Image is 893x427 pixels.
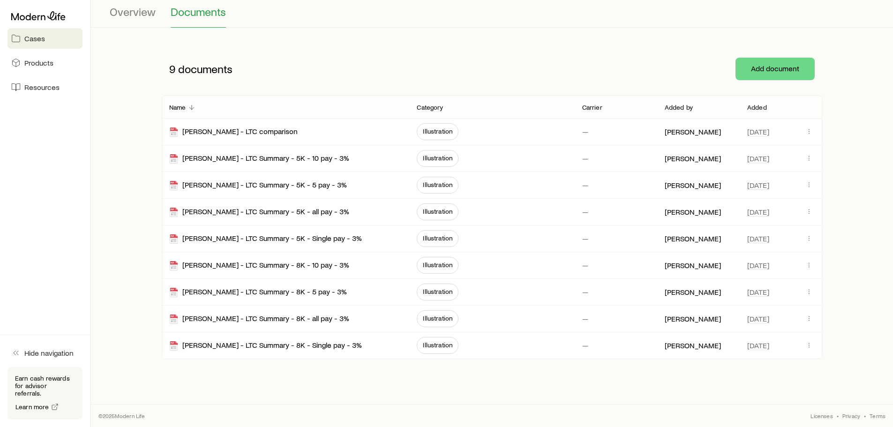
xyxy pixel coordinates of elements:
[665,287,721,297] p: [PERSON_NAME]
[582,261,588,270] p: —
[169,314,349,324] div: [PERSON_NAME] - LTC Summary - 8K - all pay - 3%
[417,104,443,111] p: Category
[169,180,347,191] div: [PERSON_NAME] - LTC Summary - 5K - 5 pay - 3%
[747,234,769,243] span: [DATE]
[423,288,452,295] span: Illustration
[582,127,588,136] p: —
[24,34,45,43] span: Cases
[169,104,186,111] p: Name
[842,412,860,420] a: Privacy
[423,154,452,162] span: Illustration
[747,207,769,217] span: [DATE]
[24,82,60,92] span: Resources
[582,287,588,297] p: —
[864,412,866,420] span: •
[423,127,452,135] span: Illustration
[582,154,588,163] p: —
[24,58,53,67] span: Products
[169,287,347,298] div: [PERSON_NAME] - LTC Summary - 8K - 5 pay - 3%
[747,261,769,270] span: [DATE]
[423,181,452,188] span: Illustration
[665,341,721,350] p: [PERSON_NAME]
[582,341,588,350] p: —
[423,234,452,242] span: Illustration
[178,62,233,75] span: documents
[665,261,721,270] p: [PERSON_NAME]
[8,28,83,49] a: Cases
[169,62,175,75] span: 9
[169,340,362,351] div: [PERSON_NAME] - LTC Summary - 8K - Single pay - 3%
[837,412,839,420] span: •
[747,127,769,136] span: [DATE]
[24,348,74,358] span: Hide navigation
[169,153,349,164] div: [PERSON_NAME] - LTC Summary - 5K - 10 pay - 3%
[582,234,588,243] p: —
[665,314,721,323] p: [PERSON_NAME]
[665,207,721,217] p: [PERSON_NAME]
[747,180,769,190] span: [DATE]
[870,412,885,420] a: Terms
[665,154,721,163] p: [PERSON_NAME]
[582,180,588,190] p: —
[98,412,145,420] p: © 2025 Modern Life
[423,208,452,215] span: Illustration
[582,207,588,217] p: —
[110,5,156,18] span: Overview
[747,314,769,323] span: [DATE]
[665,104,693,111] p: Added by
[169,207,349,217] div: [PERSON_NAME] - LTC Summary - 5K - all pay - 3%
[665,127,721,136] p: [PERSON_NAME]
[747,287,769,297] span: [DATE]
[582,104,602,111] p: Carrier
[810,412,833,420] a: Licenses
[423,341,452,349] span: Illustration
[582,314,588,323] p: —
[747,154,769,163] span: [DATE]
[8,367,83,420] div: Earn cash rewards for advisor referrals.Learn more
[747,341,769,350] span: [DATE]
[169,260,349,271] div: [PERSON_NAME] - LTC Summary - 8K - 10 pay - 3%
[423,315,452,322] span: Illustration
[665,180,721,190] p: [PERSON_NAME]
[665,234,721,243] p: [PERSON_NAME]
[15,404,49,410] span: Learn more
[15,375,75,397] p: Earn cash rewards for advisor referrals.
[423,261,452,269] span: Illustration
[169,127,298,137] div: [PERSON_NAME] - LTC comparison
[169,233,362,244] div: [PERSON_NAME] - LTC Summary - 5K - Single pay - 3%
[8,343,83,363] button: Hide navigation
[171,5,226,18] span: Documents
[110,5,874,28] div: Case details tabs
[8,52,83,73] a: Products
[735,58,815,80] button: Add document
[8,77,83,97] a: Resources
[747,104,767,111] p: Added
